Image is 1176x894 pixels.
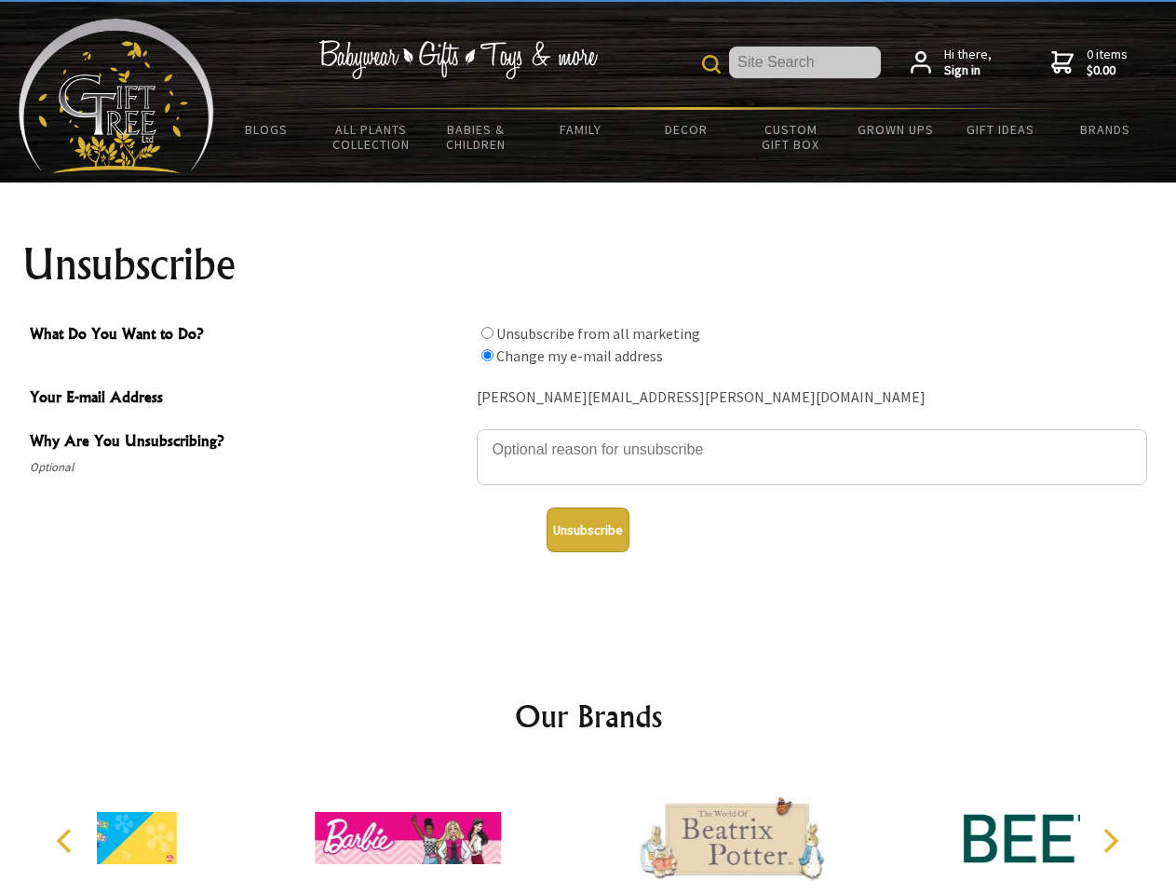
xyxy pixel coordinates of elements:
span: Optional [30,456,467,479]
span: What Do You Want to Do? [30,322,467,349]
input: Site Search [729,47,881,78]
span: Hi there, [944,47,992,79]
button: Unsubscribe [547,508,629,552]
img: Babyware - Gifts - Toys and more... [19,19,214,173]
a: 0 items$0.00 [1051,47,1128,79]
h2: Our Brands [37,694,1140,738]
a: Custom Gift Box [738,110,844,164]
a: Decor [633,110,738,149]
a: Brands [1053,110,1158,149]
textarea: Why Are You Unsubscribing? [477,429,1147,485]
a: Hi there,Sign in [911,47,992,79]
a: All Plants Collection [319,110,425,164]
span: Why Are You Unsubscribing? [30,429,467,456]
strong: $0.00 [1087,62,1128,79]
span: 0 items [1087,46,1128,79]
a: Gift Ideas [948,110,1053,149]
a: Family [529,110,634,149]
a: Babies & Children [424,110,529,164]
button: Previous [47,820,88,861]
label: Unsubscribe from all marketing [496,324,700,343]
a: BLOGS [214,110,319,149]
strong: Sign in [944,62,992,79]
button: Next [1089,820,1130,861]
input: What Do You Want to Do? [481,349,493,361]
label: Change my e-mail address [496,346,663,365]
input: What Do You Want to Do? [481,327,493,339]
img: Babywear - Gifts - Toys & more [318,40,598,79]
span: Your E-mail Address [30,386,467,413]
h1: Unsubscribe [22,242,1155,287]
img: product search [702,55,721,74]
a: Grown Ups [843,110,948,149]
div: [PERSON_NAME][EMAIL_ADDRESS][PERSON_NAME][DOMAIN_NAME] [477,384,1147,413]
